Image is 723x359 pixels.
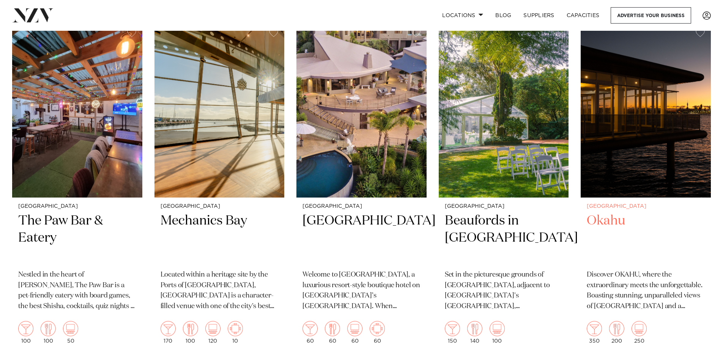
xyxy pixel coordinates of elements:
p: Discover OKAHU, where the extraordinary meets the unforgettable. Boasting stunning, unparalleled ... [587,270,705,312]
small: [GEOGRAPHIC_DATA] [161,204,279,209]
a: Capacities [561,7,606,24]
div: 50 [63,321,78,344]
p: Set in the picturesque grounds of [GEOGRAPHIC_DATA], adjacent to [GEOGRAPHIC_DATA]'s [GEOGRAPHIC_... [445,270,563,312]
div: 250 [632,321,647,344]
p: Welcome to [GEOGRAPHIC_DATA], a luxurious resort-style boutique hotel on [GEOGRAPHIC_DATA]’s [GEO... [302,270,421,312]
img: dining.png [183,321,198,336]
a: [GEOGRAPHIC_DATA] Beaufords in [GEOGRAPHIC_DATA] Set in the picturesque grounds of [GEOGRAPHIC_DA... [439,23,569,350]
div: 150 [445,321,460,344]
div: 120 [205,321,221,344]
a: Advertise your business [611,7,691,24]
img: cocktail.png [18,321,33,336]
img: meeting.png [228,321,243,336]
h2: [GEOGRAPHIC_DATA] [302,212,421,264]
div: 350 [587,321,602,344]
div: 60 [325,321,340,344]
div: 170 [161,321,176,344]
p: Nestled in the heart of [PERSON_NAME], The Paw Bar is a pet-friendly eatery with board games, the... [18,270,136,312]
div: 60 [370,321,385,344]
div: 60 [302,321,318,344]
small: [GEOGRAPHIC_DATA] [445,204,563,209]
h2: The Paw Bar & Eatery [18,212,136,264]
a: BLOG [489,7,517,24]
small: [GEOGRAPHIC_DATA] [587,204,705,209]
img: cocktail.png [161,321,176,336]
a: [GEOGRAPHIC_DATA] The Paw Bar & Eatery Nestled in the heart of [PERSON_NAME], The Paw Bar is a pe... [12,23,142,350]
img: dining.png [41,321,56,336]
div: 60 [347,321,362,344]
img: theatre.png [63,321,78,336]
img: dining.png [467,321,482,336]
a: [GEOGRAPHIC_DATA] Mechanics Bay Located within a heritage site by the Ports of [GEOGRAPHIC_DATA],... [154,23,285,350]
h2: Mechanics Bay [161,212,279,264]
div: 10 [228,321,243,344]
img: cocktail.png [587,321,602,336]
div: 100 [18,321,33,344]
div: 100 [490,321,505,344]
div: 100 [183,321,198,344]
img: theatre.png [632,321,647,336]
a: Locations [436,7,489,24]
h2: Beaufords in [GEOGRAPHIC_DATA] [445,212,563,264]
img: theatre.png [205,321,221,336]
img: nzv-logo.png [12,8,54,22]
img: dining.png [609,321,624,336]
p: Located within a heritage site by the Ports of [GEOGRAPHIC_DATA], [GEOGRAPHIC_DATA] is a characte... [161,270,279,312]
small: [GEOGRAPHIC_DATA] [302,204,421,209]
div: 140 [467,321,482,344]
a: [GEOGRAPHIC_DATA] Okahu Discover OKAHU, where the extraordinary meets the unforgettable. Boasting... [581,23,711,350]
img: cocktail.png [302,321,318,336]
a: SUPPLIERS [517,7,560,24]
h2: Okahu [587,212,705,264]
img: meeting.png [370,321,385,336]
img: cocktail.png [445,321,460,336]
img: theatre.png [347,321,362,336]
small: [GEOGRAPHIC_DATA] [18,204,136,209]
a: [GEOGRAPHIC_DATA] [GEOGRAPHIC_DATA] Welcome to [GEOGRAPHIC_DATA], a luxurious resort-style boutiq... [296,23,427,350]
div: 200 [609,321,624,344]
div: 100 [41,321,56,344]
img: theatre.png [490,321,505,336]
img: dining.png [325,321,340,336]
